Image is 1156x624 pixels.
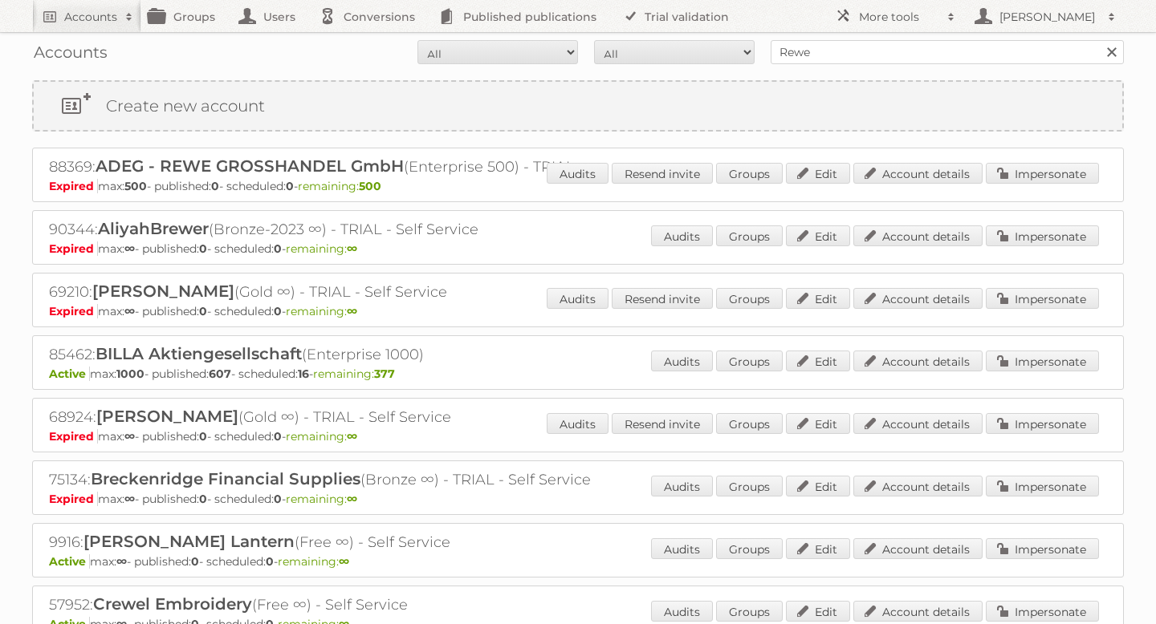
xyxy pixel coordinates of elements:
a: Groups [716,601,783,622]
a: Audits [651,225,713,246]
h2: 75134: (Bronze ∞) - TRIAL - Self Service [49,469,611,490]
span: Expired [49,179,98,193]
a: Edit [786,601,850,622]
h2: 57952: (Free ∞) - Self Service [49,594,611,615]
strong: ∞ [124,304,135,318]
strong: ∞ [124,241,135,256]
a: Audits [547,288,609,309]
a: Impersonate [986,225,1099,246]
span: Breckenridge Financial Supplies [91,469,360,488]
strong: 16 [298,367,309,381]
a: Impersonate [986,476,1099,496]
strong: 377 [374,367,395,381]
a: Resend invite [612,288,713,309]
p: max: - published: - scheduled: - [49,429,1107,444]
p: max: - published: - scheduled: - [49,179,1107,193]
strong: 0 [199,304,207,318]
a: Impersonate [986,350,1099,371]
a: Groups [716,288,783,309]
a: Edit [786,476,850,496]
a: Impersonate [986,163,1099,184]
p: max: - published: - scheduled: - [49,554,1107,569]
strong: 0 [191,554,199,569]
strong: 0 [286,179,294,193]
a: Audits [547,163,609,184]
strong: 0 [199,492,207,506]
h2: 9916: (Free ∞) - Self Service [49,532,611,553]
a: Groups [716,350,783,371]
a: Create new account [34,82,1122,130]
a: Account details [853,163,983,184]
span: [PERSON_NAME] [92,282,234,301]
p: max: - published: - scheduled: - [49,304,1107,318]
a: Groups [716,476,783,496]
strong: ∞ [124,492,135,506]
strong: 0 [211,179,219,193]
a: Impersonate [986,413,1099,434]
a: Edit [786,413,850,434]
h2: 68924: (Gold ∞) - TRIAL - Self Service [49,407,611,427]
span: BILLA Aktiengesellschaft [96,344,302,363]
span: remaining: [286,492,357,506]
strong: ∞ [347,304,357,318]
a: Account details [853,225,983,246]
a: Impersonate [986,288,1099,309]
span: remaining: [298,179,381,193]
span: Crewel Embroidery [93,594,252,614]
a: Audits [547,413,609,434]
strong: 0 [266,554,274,569]
span: remaining: [278,554,349,569]
a: Groups [716,163,783,184]
a: Edit [786,225,850,246]
strong: 500 [124,179,147,193]
strong: ∞ [339,554,349,569]
a: Groups [716,225,783,246]
a: Audits [651,350,713,371]
h2: 88369: (Enterprise 500) - TRIAL [49,156,611,177]
span: ADEG - REWE GROSSHANDEL GmbH [96,156,404,176]
a: Groups [716,413,783,434]
strong: ∞ [347,429,357,444]
p: max: - published: - scheduled: - [49,241,1107,256]
strong: ∞ [347,492,357,506]
strong: 500 [359,179,381,193]
span: AliyahBrewer [98,219,209,238]
strong: 0 [274,429,282,444]
span: remaining: [286,304,357,318]
a: Audits [651,538,713,559]
a: Resend invite [612,163,713,184]
a: Account details [853,288,983,309]
span: [PERSON_NAME] [96,407,238,426]
a: Audits [651,476,713,496]
a: Account details [853,413,983,434]
p: max: - published: - scheduled: - [49,367,1107,381]
strong: ∞ [347,241,357,256]
span: remaining: [286,429,357,444]
span: remaining: [286,241,357,256]
h2: [PERSON_NAME] [995,9,1100,25]
strong: ∞ [116,554,127,569]
span: Expired [49,492,98,506]
h2: 69210: (Gold ∞) - TRIAL - Self Service [49,282,611,302]
a: Edit [786,288,850,309]
a: Groups [716,538,783,559]
span: Expired [49,304,98,318]
strong: 0 [199,429,207,444]
a: Edit [786,163,850,184]
a: Account details [853,601,983,622]
a: Account details [853,538,983,559]
span: Expired [49,429,98,444]
strong: 0 [274,492,282,506]
h2: 85462: (Enterprise 1000) [49,344,611,365]
span: Active [49,367,90,381]
h2: 90344: (Bronze-2023 ∞) - TRIAL - Self Service [49,219,611,240]
strong: 607 [209,367,231,381]
h2: Accounts [64,9,117,25]
a: Edit [786,538,850,559]
span: Active [49,554,90,569]
span: [PERSON_NAME] Lantern [83,532,295,551]
a: Account details [853,350,983,371]
strong: 1000 [116,367,144,381]
a: Edit [786,350,850,371]
a: Impersonate [986,601,1099,622]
